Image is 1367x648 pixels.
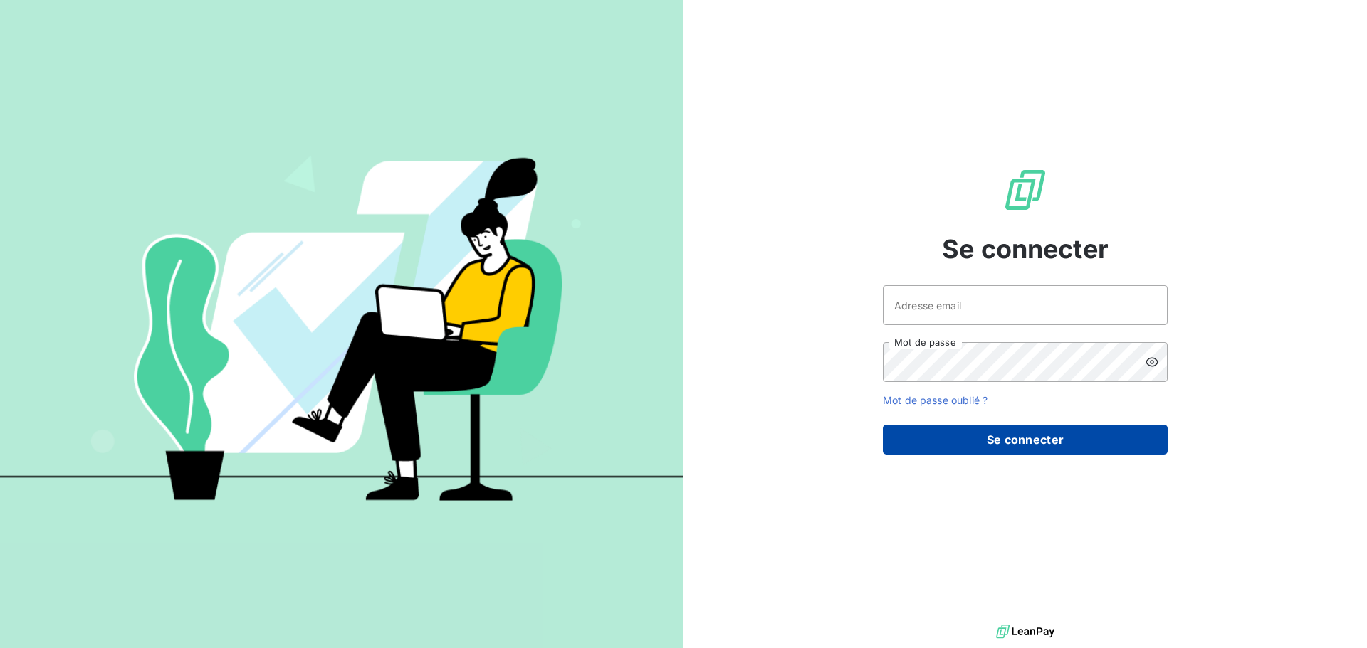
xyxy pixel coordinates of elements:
[883,285,1168,325] input: placeholder
[1002,167,1048,213] img: Logo LeanPay
[883,394,988,406] a: Mot de passe oublié ?
[996,621,1054,642] img: logo
[942,230,1109,268] span: Se connecter
[883,425,1168,455] button: Se connecter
